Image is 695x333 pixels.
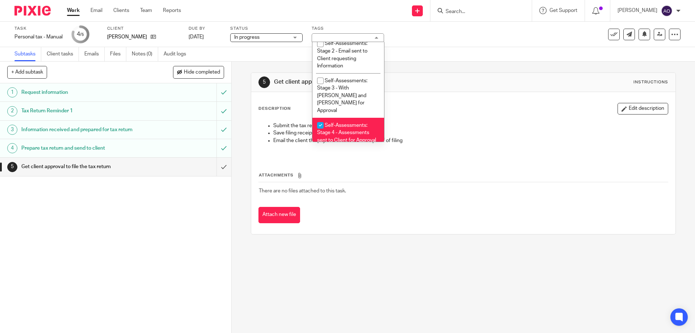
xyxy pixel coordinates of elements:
[7,125,17,135] div: 3
[14,6,51,16] img: Pixie
[21,161,147,172] h1: Get client approval to file the tax return
[258,106,291,112] p: Description
[14,33,63,41] div: Personal tax - Manual
[14,26,63,32] label: Task
[110,47,126,61] a: Files
[7,106,17,116] div: 2
[259,173,294,177] span: Attachments
[163,7,181,14] a: Reports
[140,7,152,14] a: Team
[317,123,376,143] span: Self-Assessments: Stage 4 - Assessments sent to Client for Approval
[258,76,270,88] div: 5
[184,70,220,75] span: Hide completed
[21,124,147,135] h1: Information received and prepared for tax return
[80,33,84,37] small: /5
[67,7,80,14] a: Work
[189,26,221,32] label: Due by
[77,30,84,38] div: 4
[549,8,577,13] span: Get Support
[259,188,346,193] span: There are no files attached to this task.
[234,35,260,40] span: In progress
[445,9,510,15] input: Search
[113,7,129,14] a: Clients
[7,66,47,78] button: + Add subtask
[90,7,102,14] a: Email
[273,137,667,144] p: Email the client the payment details and the proof of filing
[7,87,17,97] div: 1
[132,47,158,61] a: Notes (0)
[164,47,191,61] a: Audit logs
[273,122,667,129] p: Submit the tax return to HMRC
[317,78,367,113] span: Self-Assessments: Stage 3 - With [PERSON_NAME] and [PERSON_NAME] for Approval
[230,26,303,32] label: Status
[274,78,479,86] h1: Get client approval to file the tax return
[21,105,147,116] h1: Tax Return Reminder 1
[21,87,147,98] h1: Request information
[107,26,180,32] label: Client
[7,162,17,172] div: 5
[661,5,673,17] img: svg%3E
[84,47,105,61] a: Emails
[312,26,384,32] label: Tags
[618,7,657,14] p: [PERSON_NAME]
[258,207,300,223] button: Attach new file
[633,79,668,85] div: Instructions
[14,47,41,61] a: Subtasks
[173,66,224,78] button: Hide completed
[273,129,667,137] p: Save filing receipt in client folder
[47,47,79,61] a: Client tasks
[7,143,17,153] div: 4
[189,34,204,39] span: [DATE]
[21,143,147,154] h1: Prepare tax return and send to client
[107,33,147,41] p: [PERSON_NAME]
[618,103,668,115] button: Edit description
